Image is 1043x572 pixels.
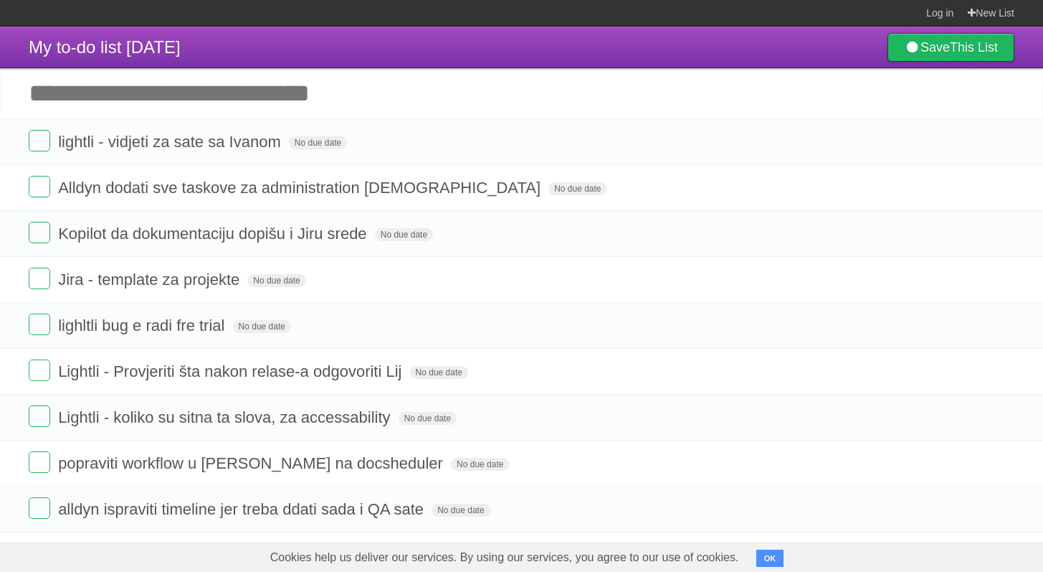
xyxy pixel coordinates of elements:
[58,454,447,472] span: popraviti workflow u [PERSON_NAME] na docsheduler
[432,504,490,517] span: No due date
[29,176,50,197] label: Done
[58,271,243,289] span: Jira - template za projekte
[29,451,50,473] label: Done
[29,222,50,243] label: Done
[29,37,181,57] span: My to-do list [DATE]
[29,130,50,151] label: Done
[247,274,305,287] span: No due date
[233,320,291,333] span: No due date
[58,179,544,197] span: Alldyn dodati sve taskove za administration [DEMOGRAPHIC_DATA]
[399,412,457,425] span: No due date
[58,500,427,518] span: alldyn ispraviti timeline jer treba ddati sada i QA sate
[29,268,50,289] label: Done
[58,133,285,151] span: lightli - vidjeti za sate sa Ivanom
[256,543,753,572] span: Cookies help us deliver our services. By using our services, you agree to our use of cookies.
[548,182,606,195] span: No due date
[58,317,228,334] span: lighltli bug e radi fre trial
[756,550,784,567] button: OK
[29,405,50,427] label: Done
[410,366,468,379] span: No due date
[29,497,50,519] label: Done
[58,362,405,380] span: Lightli - Provjeriti šta nakon relase-a odgovoriti Lij
[950,40,998,55] b: This List
[58,408,394,426] span: Lightli - koliko su sitna ta slova, za accessability
[451,458,509,471] span: No due date
[289,136,347,149] span: No due date
[375,228,433,241] span: No due date
[29,360,50,381] label: Done
[887,33,1014,62] a: SaveThis List
[58,225,370,243] span: Kopilot da dokumentaciju dopišu i Jiru srede
[29,314,50,335] label: Done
